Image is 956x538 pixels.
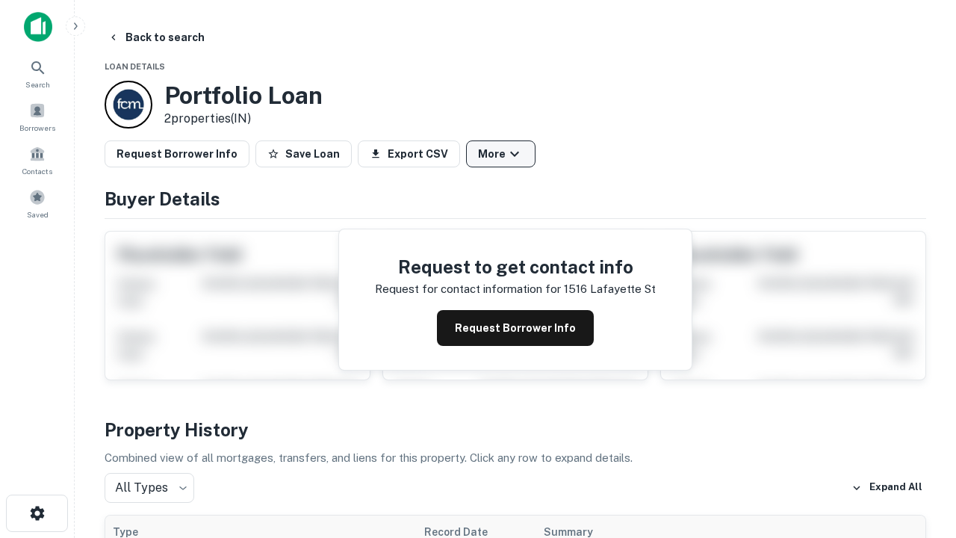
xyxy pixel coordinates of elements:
button: Export CSV [358,140,460,167]
h3: Portfolio Loan [164,81,323,110]
button: More [466,140,536,167]
div: All Types [105,473,194,503]
a: Search [4,53,70,93]
h4: Property History [105,416,926,443]
h4: Request to get contact info [375,253,656,280]
button: Back to search [102,24,211,51]
a: Contacts [4,140,70,180]
span: Saved [27,208,49,220]
p: 2 properties (IN) [164,110,323,128]
p: Combined view of all mortgages, transfers, and liens for this property. Click any row to expand d... [105,449,926,467]
h4: Buyer Details [105,185,926,212]
p: Request for contact information for [375,280,561,298]
img: capitalize-icon.png [24,12,52,42]
span: Search [25,78,50,90]
span: Loan Details [105,62,165,71]
a: Borrowers [4,96,70,137]
span: Contacts [22,165,52,177]
iframe: Chat Widget [881,418,956,490]
button: Request Borrower Info [437,310,594,346]
button: Save Loan [255,140,352,167]
button: Expand All [848,477,926,499]
button: Request Borrower Info [105,140,249,167]
a: Saved [4,183,70,223]
span: Borrowers [19,122,55,134]
p: 1516 lafayette st [564,280,656,298]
